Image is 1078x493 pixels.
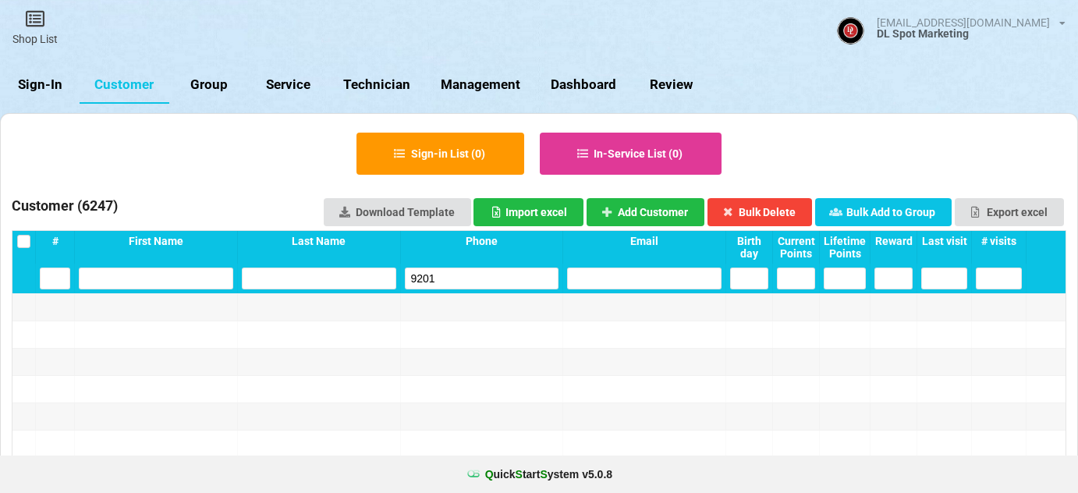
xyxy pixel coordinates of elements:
div: Birth day [730,235,768,260]
div: Current Points [777,235,815,260]
button: Bulk Delete [707,198,813,226]
a: Customer [80,66,169,104]
button: Bulk Add to Group [815,198,952,226]
span: Q [485,468,494,481]
button: In-Service List (0) [540,133,722,175]
button: Sign-in List (0) [356,133,524,175]
div: # [40,235,70,247]
img: ACg8ocJBJY4Ud2iSZOJ0dI7f7WKL7m7EXPYQEjkk1zIsAGHMA41r1c4--g=s96-c [837,17,864,44]
h3: Customer ( 6247 ) [12,197,118,220]
button: Import excel [473,198,583,226]
button: Export excel [955,198,1064,226]
img: favicon.ico [466,466,481,482]
b: uick tart ystem v 5.0.8 [485,466,612,482]
div: Import excel [490,207,567,218]
div: Email [567,235,722,247]
div: Lifetime Points [824,235,866,260]
button: Add Customer [587,198,705,226]
div: Reward [874,235,913,247]
a: Dashboard [536,66,632,104]
div: First Name [79,235,233,247]
a: Download Template [324,198,471,226]
span: S [540,468,547,481]
span: S [516,468,523,481]
div: Last visit [921,235,967,247]
a: Review [631,66,711,104]
a: Management [426,66,536,104]
a: Group [169,66,249,104]
div: Last Name [242,235,396,247]
div: DL Spot Marketing [877,28,1066,39]
a: Technician [328,66,426,104]
div: # visits [976,235,1022,247]
a: Service [249,66,328,104]
div: Phone [405,235,559,247]
div: [EMAIL_ADDRESS][DOMAIN_NAME] [877,17,1050,28]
